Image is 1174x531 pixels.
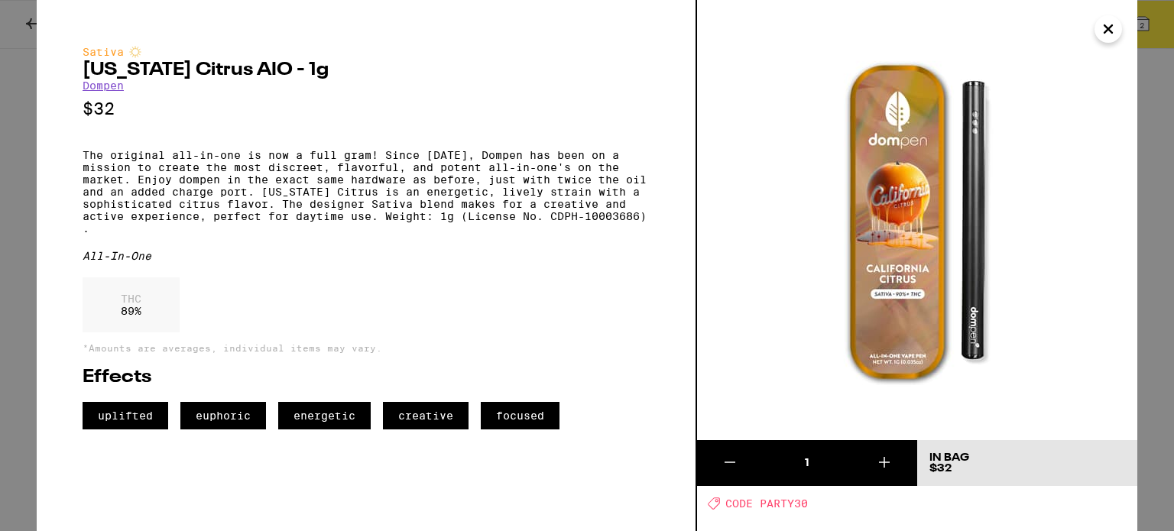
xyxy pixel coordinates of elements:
[929,463,952,474] span: $32
[121,293,141,305] p: THC
[83,149,650,235] p: The original all-in-one is now a full gram! Since [DATE], Dompen has been on a mission to create ...
[725,497,808,510] span: CODE PARTY30
[83,402,168,429] span: uplifted
[83,368,650,387] h2: Effects
[1095,15,1122,43] button: Close
[83,99,650,118] p: $32
[83,343,650,353] p: *Amounts are averages, individual items may vary.
[763,455,851,471] div: 1
[9,11,110,23] span: Hi. Need any help?
[481,402,559,429] span: focused
[929,452,969,463] div: In Bag
[83,250,650,262] div: All-In-One
[83,79,124,92] a: Dompen
[383,402,469,429] span: creative
[180,402,266,429] span: euphoric
[83,46,650,58] div: Sativa
[129,46,141,58] img: sativaColor.svg
[83,61,650,79] h2: [US_STATE] Citrus AIO - 1g
[917,440,1137,486] button: In Bag$32
[83,277,180,332] div: 89 %
[278,402,371,429] span: energetic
